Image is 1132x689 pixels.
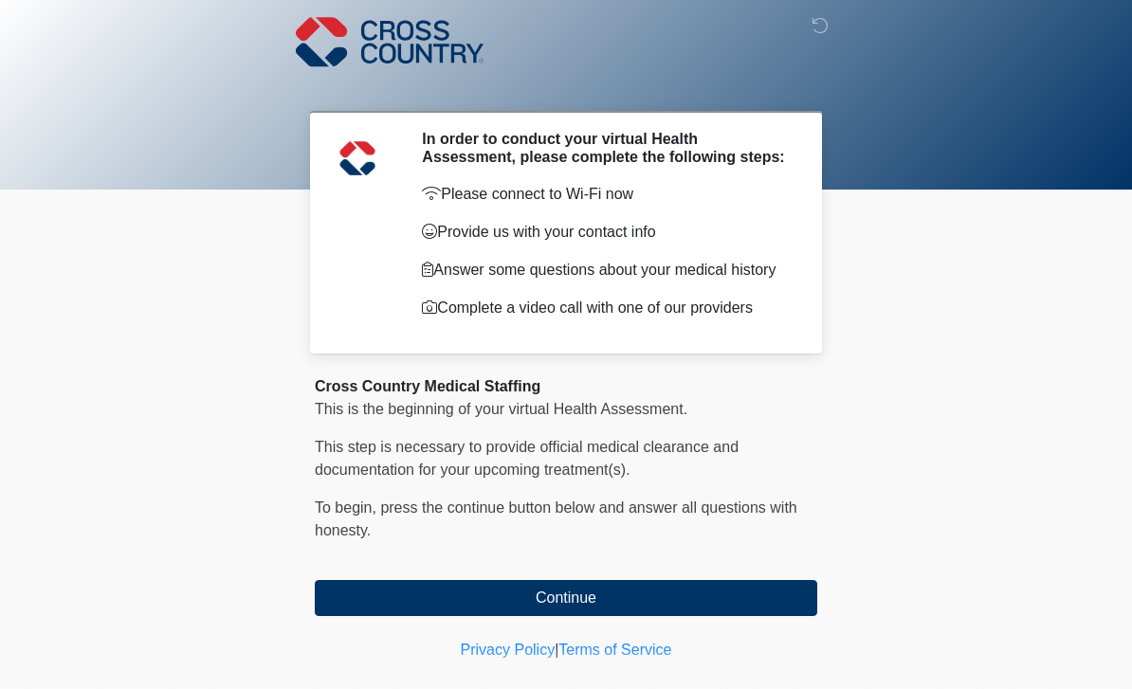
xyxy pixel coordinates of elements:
[315,580,817,616] button: Continue
[296,14,484,69] img: Cross Country Logo
[315,401,687,417] span: This is the beginning of your virtual Health Assessment.
[315,439,739,478] span: This step is necessary to provide official medical clearance and documentation for your upcoming ...
[422,130,789,166] h2: In order to conduct your virtual Health Assessment, please complete the following steps:
[315,375,817,398] div: Cross Country Medical Staffing
[315,499,797,538] span: To begin, ﻿﻿﻿﻿﻿﻿﻿﻿﻿﻿press the continue button below and answer all questions with honesty.
[422,259,789,281] p: Answer some questions about your medical history
[461,642,556,658] a: Privacy Policy
[329,130,386,187] img: Agent Avatar
[422,183,789,206] p: Please connect to Wi-Fi now
[422,221,789,244] p: Provide us with your contact info
[422,297,789,319] p: Complete a video call with one of our providers
[301,68,831,103] h1: ‎ ‎ ‎
[558,642,671,658] a: Terms of Service
[555,642,558,658] a: |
